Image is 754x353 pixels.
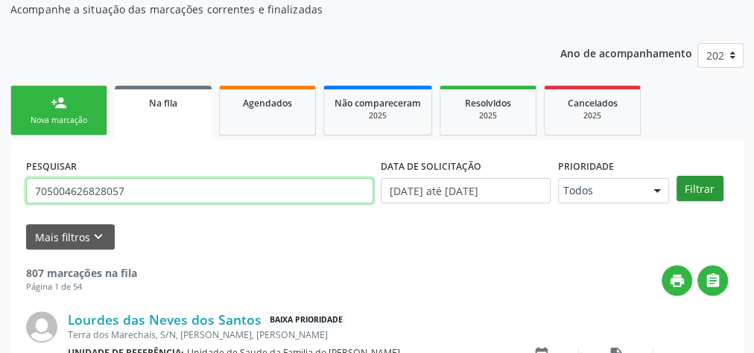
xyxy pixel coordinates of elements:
a: Lourdes das Neves dos Santos [68,311,262,328]
button: print [662,265,692,296]
label: Prioridade [558,155,614,178]
p: Acompanhe a situação das marcações correntes e finalizadas [10,1,524,17]
span: Cancelados [568,97,618,109]
label: DATA DE SOLICITAÇÃO [381,155,481,178]
label: PESQUISAR [26,155,77,178]
span: Resolvidos [465,97,511,109]
i: keyboard_arrow_down [90,229,107,245]
img: img [26,311,57,343]
input: Selecione um intervalo [381,178,551,203]
div: 2025 [555,110,630,121]
span: Baixa Prioridade [267,312,346,328]
div: 2025 [335,110,421,121]
p: Ano de acompanhamento [560,43,692,62]
div: Terra dos Marechais, S/N, [PERSON_NAME], [PERSON_NAME] [68,328,504,341]
i:  [705,273,721,289]
button: Mais filtroskeyboard_arrow_down [26,224,115,250]
div: Nova marcação [22,115,96,126]
span: Agendados [243,97,292,109]
span: Não compareceram [335,97,421,109]
div: Página 1 de 54 [26,281,137,293]
div: 2025 [451,110,525,121]
div: person_add [51,95,67,111]
button:  [697,265,728,296]
span: Todos [563,183,639,198]
button: Filtrar [677,176,723,201]
strong: 807 marcações na fila [26,266,137,280]
i: print [669,273,685,289]
span: Na fila [149,97,177,109]
input: Nome, CNS [26,178,373,203]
